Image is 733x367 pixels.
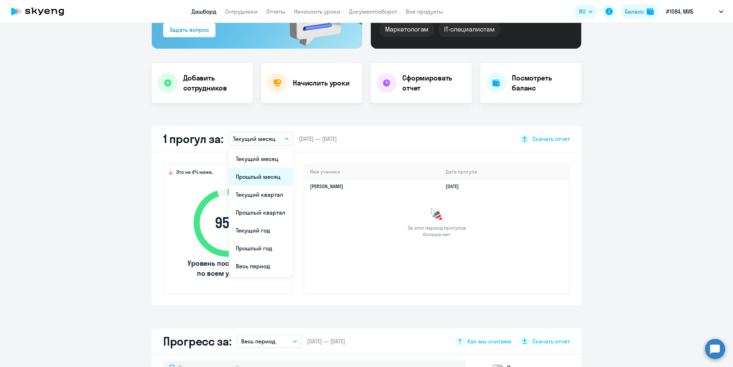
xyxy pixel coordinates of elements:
p: #1084, МИБ [666,7,693,16]
button: Весь период [237,334,301,348]
h2: Прогресс за: [163,334,231,348]
a: Сотрудники [225,8,258,15]
th: Имя ученика [304,165,440,179]
a: Все продукты [406,8,443,15]
div: Маркетологам [379,22,434,37]
button: Текущий месяц [229,132,293,146]
h4: Начислить уроки [293,78,350,88]
button: Задать вопрос [163,23,215,37]
p: Текущий месяц [233,134,276,143]
div: Задать вопрос [170,25,209,34]
div: Баланс [625,7,644,16]
span: [DATE] — [DATE] [299,135,337,143]
a: Дашборд [191,8,217,15]
ul: RU [229,148,292,277]
span: 95 % [186,214,269,231]
span: Уровень посещаемости по всем ученикам [186,258,269,278]
img: congrats [429,207,444,222]
p: Весь период [241,337,276,346]
button: #1084, МИБ [662,3,727,20]
a: Начислить уроки [294,8,340,15]
button: RU [574,4,598,19]
a: [PERSON_NAME] [310,183,343,190]
span: [DATE] — [DATE] [307,337,345,345]
a: Документооборот [349,8,397,15]
h4: Добавить сотрудников [183,73,247,93]
span: За этот период прогулов больше нет [407,225,467,238]
span: Это на 4% ниже, [176,169,213,177]
a: [DATE] [446,183,465,190]
th: Дата прогула [440,165,569,179]
span: Скачать отчет [532,337,570,345]
a: Отчеты [266,8,285,15]
h4: Сформировать отчет [402,73,466,93]
img: balance [647,8,654,15]
span: Как мы считаем [467,337,511,345]
div: IT-специалистам [438,22,500,37]
h4: Посмотреть баланс [512,73,576,93]
span: Скачать отчет [532,135,570,143]
h2: 1 прогул за: [163,132,223,146]
button: Балансbalance [621,4,658,19]
span: RU [579,7,586,16]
